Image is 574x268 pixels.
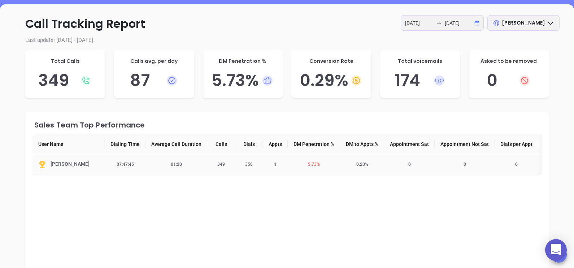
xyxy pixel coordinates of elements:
h5: 0 [476,71,542,90]
th: Dials [235,134,263,154]
p: Calls avg. per day [121,57,187,65]
span: 01:20 [166,162,186,167]
h5: 0.29 % [299,71,364,90]
span: 0.20 % [352,162,373,167]
span: [PERSON_NAME] [502,19,545,26]
th: User Name [32,134,105,154]
span: swap-right [436,20,442,26]
span: 349 [213,162,229,167]
h5: 5.73 % [210,71,275,90]
h5: 174 [387,71,453,90]
img: Top-YuorZo0z.svg [38,160,46,168]
h5: 349 [32,71,98,90]
span: 1 [270,162,281,167]
span: 358 [241,162,257,167]
span: 5.73 % [304,162,324,167]
th: Dials per Appt [495,134,538,154]
p: Conversion Rate [299,57,364,65]
span: [PERSON_NAME] [51,160,90,168]
th: Appts [263,134,288,154]
p: Asked to be removed [476,57,542,65]
input: End date [445,19,473,27]
p: Last update: [DATE] - [DATE] [14,36,560,44]
th: Calls [207,134,235,154]
span: 0 [511,162,522,167]
th: Appointment Not Sat [435,134,495,154]
th: DM Penetration % [288,134,340,154]
h5: 87 [121,71,187,90]
th: Appointment Sat [384,134,435,154]
div: Sales Team Top Performance [34,121,542,129]
th: DM to Appts % [340,134,384,154]
input: Start date [405,19,433,27]
span: to [436,20,442,26]
span: 07:47:45 [112,162,138,167]
th: Dialing Time [105,134,145,154]
p: Total Calls [32,57,98,65]
th: Average Call Duration [145,134,207,154]
p: DM Penetration % [210,57,275,65]
p: Total voicemails [387,57,453,65]
span: 0 [459,162,470,167]
p: Call Tracking Report [14,15,560,33]
span: 0 [404,162,415,167]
